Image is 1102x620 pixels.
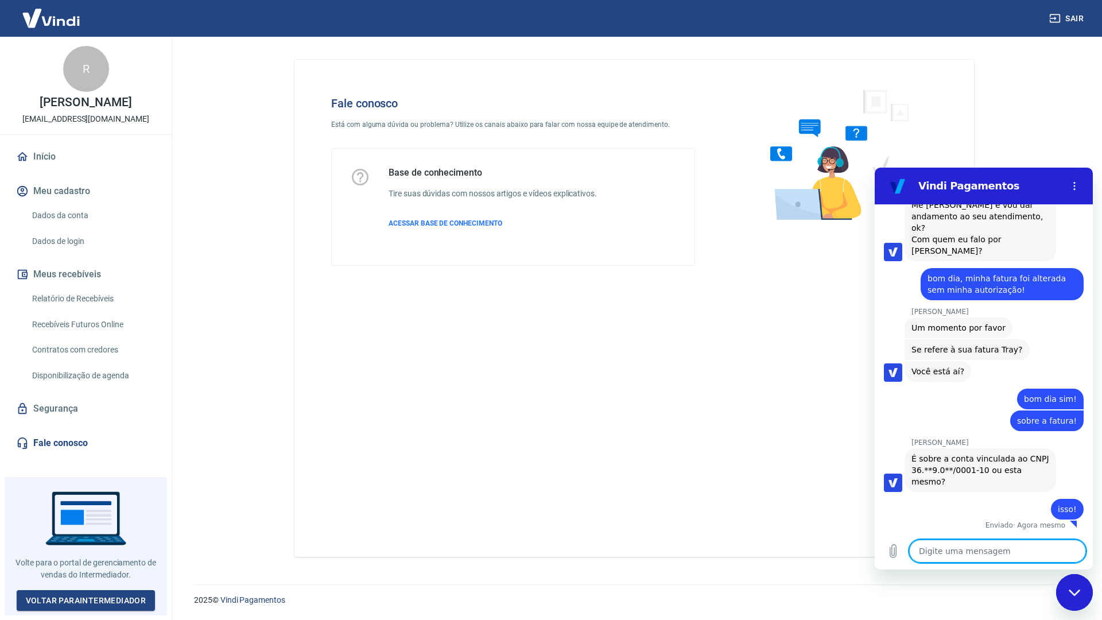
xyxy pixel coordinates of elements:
p: Está com alguma dúvida ou problema? Utilize os canais abaixo para falar com nossa equipe de atend... [331,119,695,130]
img: Fale conosco [747,78,922,231]
p: [PERSON_NAME] [40,96,131,108]
a: Contratos com credores [28,338,158,362]
p: [EMAIL_ADDRESS][DOMAIN_NAME] [22,113,149,125]
a: Vindi Pagamentos [220,595,285,604]
a: Dados da conta [28,204,158,227]
h6: Tire suas dúvidas com nossos artigos e vídeos explicativos. [389,188,597,200]
span: ACESSAR BASE DE CONHECIMENTO [389,219,502,227]
iframe: Botão para abrir a janela de mensagens, conversa em andamento [1056,574,1093,611]
a: Relatório de Recebíveis [28,287,158,311]
a: Voltar paraIntermediador [17,590,156,611]
button: Meus recebíveis [14,262,158,287]
img: Vindi [14,1,88,36]
a: Disponibilização de agenda [28,364,158,387]
iframe: Janela de mensagens [875,168,1093,569]
p: 2025 © [194,594,1074,606]
a: ACESSAR BASE DE CONHECIMENTO [389,218,597,228]
a: Início [14,144,158,169]
a: Recebíveis Futuros Online [28,313,158,336]
h4: Fale conosco [331,96,695,110]
a: Dados de login [28,230,158,253]
h5: Base de conhecimento [389,167,597,179]
button: Meu cadastro [14,179,158,204]
div: R [63,46,109,92]
button: Sair [1047,8,1088,29]
a: Fale conosco [14,431,158,456]
a: Segurança [14,396,158,421]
